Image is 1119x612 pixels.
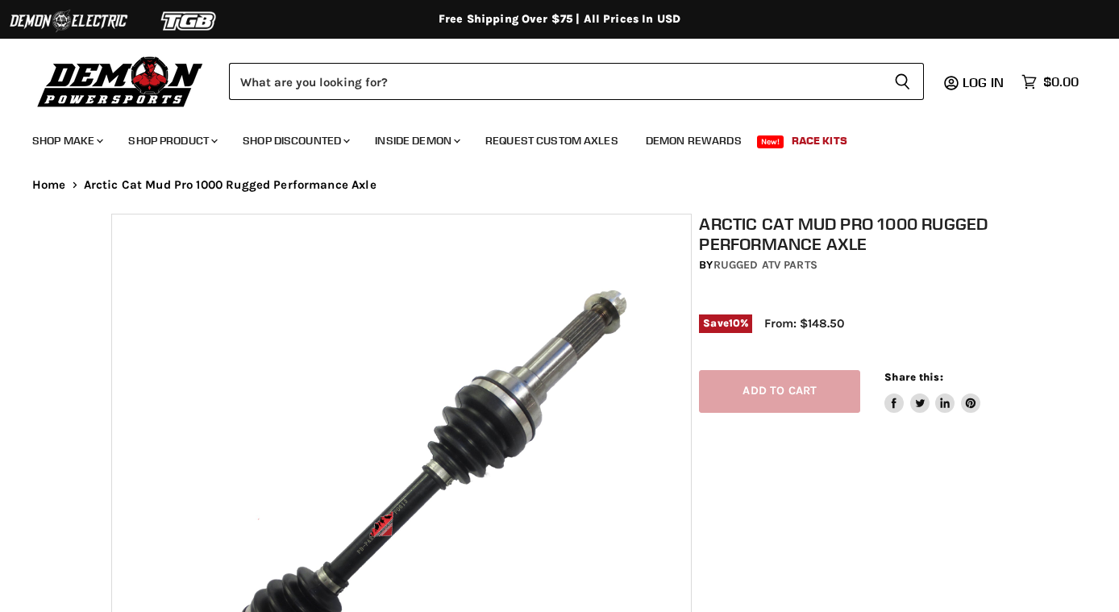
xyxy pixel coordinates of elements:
[634,124,754,157] a: Demon Rewards
[884,371,942,383] span: Share this:
[1013,70,1087,94] a: $0.00
[713,258,817,272] a: Rugged ATV Parts
[729,317,740,329] span: 10
[20,118,1075,157] ul: Main menu
[363,124,470,157] a: Inside Demon
[129,6,250,36] img: TGB Logo 2
[1043,74,1079,90] span: $0.00
[32,52,209,110] img: Demon Powersports
[884,370,980,413] aside: Share this:
[20,124,113,157] a: Shop Make
[699,256,1015,274] div: by
[955,75,1013,90] a: Log in
[881,63,924,100] button: Search
[963,74,1004,90] span: Log in
[780,124,859,157] a: Race Kits
[473,124,630,157] a: Request Custom Axles
[757,135,784,148] span: New!
[84,178,376,192] span: Arctic Cat Mud Pro 1000 Rugged Performance Axle
[699,314,752,332] span: Save %
[32,178,66,192] a: Home
[116,124,227,157] a: Shop Product
[229,63,924,100] form: Product
[699,214,1015,254] h1: Arctic Cat Mud Pro 1000 Rugged Performance Axle
[231,124,360,157] a: Shop Discounted
[8,6,129,36] img: Demon Electric Logo 2
[229,63,881,100] input: Search
[764,316,844,331] span: From: $148.50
